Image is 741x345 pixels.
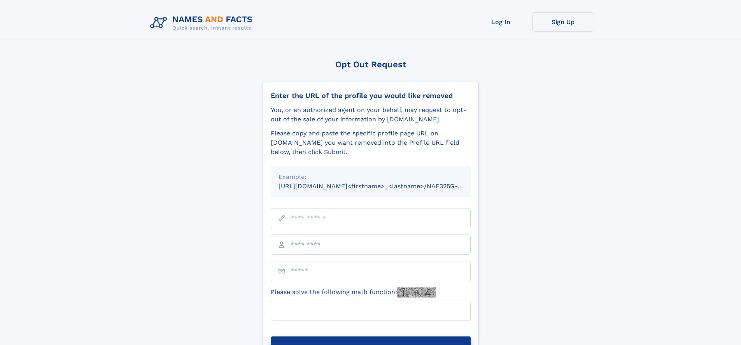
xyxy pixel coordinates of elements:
[470,12,532,32] a: Log In
[279,182,485,190] small: [URL][DOMAIN_NAME]<firstname>_<lastname>/NAF325G-xxxxxxxx
[147,12,259,33] img: Logo Names and Facts
[532,12,594,32] a: Sign Up
[271,129,471,157] div: Please copy and paste the specific profile page URL on [DOMAIN_NAME] you want removed into the Pr...
[271,105,471,124] div: You, or an authorized agent on your behalf, may request to opt-out of the sale of your informatio...
[271,287,436,298] label: Please solve the following math function:
[271,91,471,100] div: Enter the URL of the profile you would like removed
[263,60,479,69] div: Opt Out Request
[279,172,463,182] div: Example:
